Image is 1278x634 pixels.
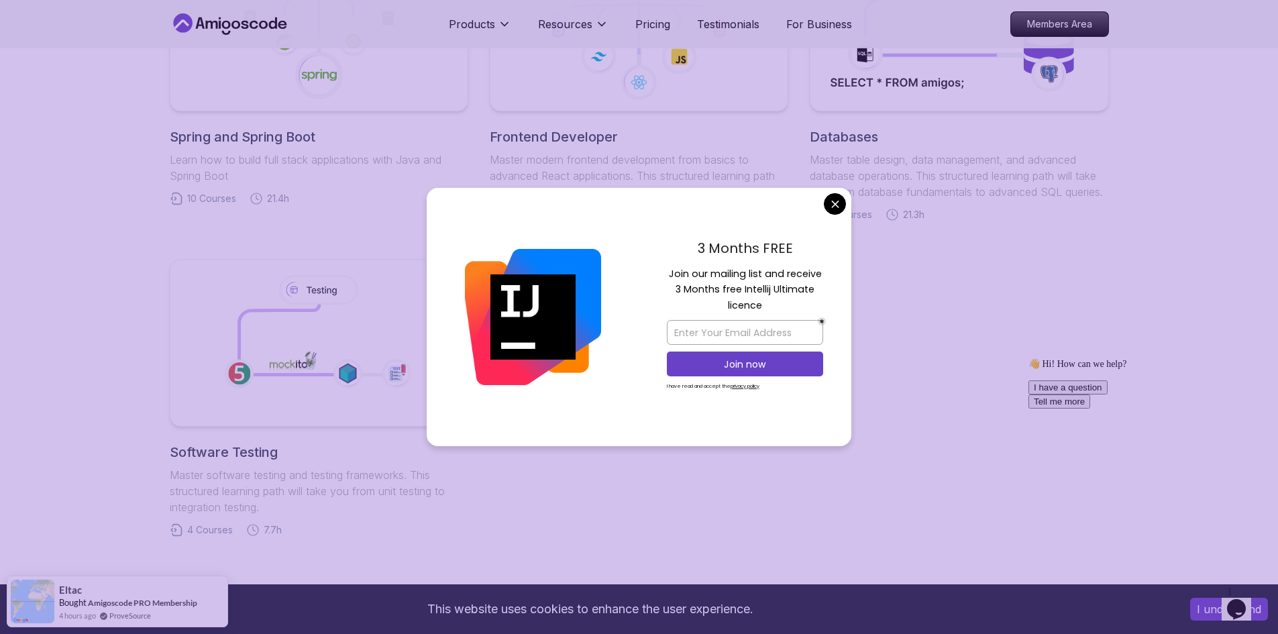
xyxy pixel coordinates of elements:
[59,584,82,596] span: Eltac
[1190,598,1268,621] button: Accept cookies
[170,259,468,537] a: Software TestingMaster software testing and testing frameworks. This structured learning path wil...
[635,16,670,32] a: Pricing
[11,580,54,623] img: provesource social proof notification image
[10,594,1170,624] div: This website uses cookies to enhance the user experience.
[170,467,468,515] p: Master software testing and testing frameworks. This structured learning path will take you from ...
[187,523,233,537] span: 4 Courses
[1011,12,1108,36] p: Members Area
[903,208,924,221] span: 21.3h
[810,127,1108,146] h2: Databases
[5,42,67,56] button: Tell me more
[59,610,96,621] span: 4 hours ago
[786,16,852,32] a: For Business
[264,523,282,537] span: 7.7h
[697,16,759,32] a: Testimonials
[538,16,608,43] button: Resources
[449,16,511,43] button: Products
[5,6,103,16] span: 👋 Hi! How can we help?
[5,28,85,42] button: I have a question
[170,152,468,184] p: Learn how to build full stack applications with Java and Spring Boot
[5,5,247,56] div: 👋 Hi! How can we help?I have a questionTell me more
[538,16,592,32] p: Resources
[170,127,468,146] h2: Spring and Spring Boot
[1010,11,1109,37] a: Members Area
[59,597,87,608] span: Bought
[109,610,151,621] a: ProveSource
[88,598,197,608] a: Amigoscode PRO Membership
[810,152,1108,200] p: Master table design, data management, and advanced database operations. This structured learning ...
[267,192,289,205] span: 21.4h
[490,127,788,146] h2: Frontend Developer
[1023,353,1265,574] iframe: chat widget
[490,152,788,200] p: Master modern frontend development from basics to advanced React applications. This structured le...
[170,443,468,462] h2: Software Testing
[449,16,495,32] p: Products
[187,192,236,205] span: 10 Courses
[1222,580,1265,621] iframe: chat widget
